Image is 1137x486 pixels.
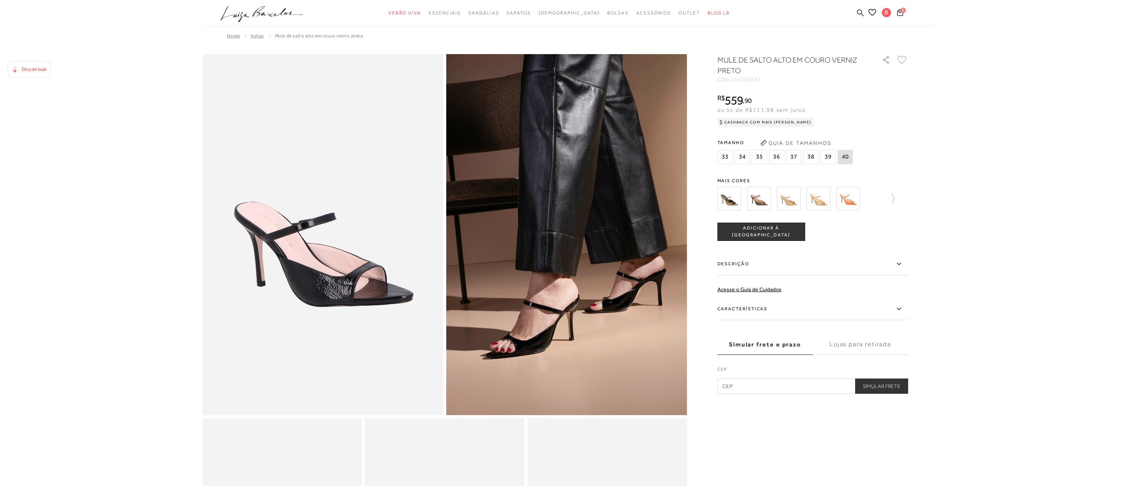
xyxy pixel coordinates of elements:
label: Características [717,298,908,320]
h1: MULE DE SALTO ALTO EM COURO VERNIZ PRETO [717,55,860,76]
input: CEP [717,379,908,394]
a: noSubCategoriesText [539,6,600,20]
a: noSubCategoriesText [607,6,629,20]
i: R$ [717,95,725,101]
img: MULE DE SALTO ALTO EM COURO VERNIZ AREIA [777,187,801,210]
img: MULE DE SALTO ALTO EM COURO VERNIZ BEGE ARGILA [807,187,830,210]
span: 0 [901,8,906,13]
img: image [446,54,687,415]
button: Simular Frete [855,379,908,394]
span: Sandálias [468,10,499,16]
span: ou 5x de R$111,98 sem juros [717,107,806,113]
div: Cashback com Mais [PERSON_NAME] [717,118,815,127]
label: CEP [717,366,908,377]
a: Home [227,33,240,38]
img: MULE DE SALTO ALTO EM COURO NOBUCK ONÇA [717,187,741,210]
img: MULE DE SALTO ALTO EM COURO VERNIZ LARANJA SUNSET [836,187,860,210]
span: ADICIONAR À [GEOGRAPHIC_DATA] [718,225,805,238]
a: noSubCategoriesText [429,6,461,20]
label: Descrição [717,253,908,275]
span: 35 [752,150,767,164]
span: Acessórios [636,10,671,16]
a: BLOG LB [708,6,730,20]
span: 34 [735,150,750,164]
a: noSubCategoriesText [679,6,700,20]
i: , [743,97,751,104]
button: ADICIONAR À [GEOGRAPHIC_DATA] [717,223,805,241]
span: 90 [745,96,752,104]
img: MULE DE SALTO ALTO EM COURO VERDE TOMILHO [747,187,771,210]
span: B [882,8,891,17]
span: 134700051 [731,77,761,82]
span: MULE DE SALTO ALTO EM COURO VERNIZ PRETO [275,33,363,38]
button: 0 [895,8,905,19]
span: Dica de look [22,66,47,72]
a: noSubCategoriesText [388,6,421,20]
span: 36 [769,150,784,164]
a: Acesse o Guia de Cuidados [717,286,782,292]
span: BLOG LB [708,10,730,16]
span: Sapatos [507,10,531,16]
button: Guia de Tamanhos [758,137,834,149]
span: Tamanho [717,137,855,148]
span: Mais cores [717,178,908,183]
img: image [203,54,443,415]
a: noSubCategoriesText [636,6,671,20]
span: Essenciais [429,10,461,16]
span: Outlet [679,10,700,16]
span: 33 [717,150,733,164]
span: 40 [838,150,853,164]
span: Bolsas [607,10,629,16]
span: 38 [803,150,819,164]
span: [DEMOGRAPHIC_DATA] [539,10,600,16]
a: Voltar [251,33,264,38]
span: Verão Viva [388,10,421,16]
label: Simular frete e prazo [717,334,813,355]
span: 559 [725,93,743,107]
button: B [878,8,895,19]
a: noSubCategoriesText [468,6,499,20]
span: 39 [820,150,836,164]
span: 37 [786,150,801,164]
a: noSubCategoriesText [507,6,531,20]
div: CÓD: [717,77,870,82]
label: Lojas para retirada [813,334,908,355]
